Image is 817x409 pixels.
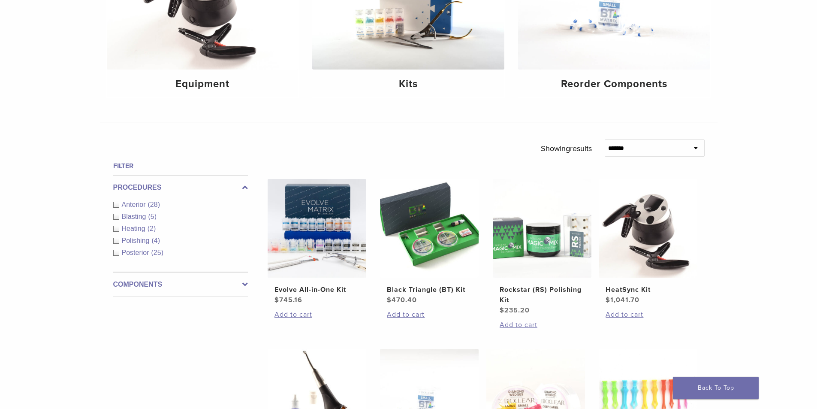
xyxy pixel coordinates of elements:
a: Add to cart: “Black Triangle (BT) Kit” [387,309,472,320]
a: HeatSync KitHeatSync Kit $1,041.70 [598,179,698,305]
a: Add to cart: “Rockstar (RS) Polishing Kit” [500,320,585,330]
h2: Black Triangle (BT) Kit [387,285,472,295]
span: Heating [122,225,148,232]
span: Polishing [122,237,152,244]
a: Evolve All-in-One KitEvolve All-in-One Kit $745.16 [267,179,367,305]
span: $ [500,306,504,315]
span: (28) [148,201,160,208]
span: (25) [151,249,163,256]
span: Anterior [122,201,148,208]
h4: Kits [319,76,497,92]
label: Procedures [113,182,248,193]
bdi: 235.20 [500,306,530,315]
bdi: 745.16 [274,296,302,304]
span: $ [274,296,279,304]
img: Black Triangle (BT) Kit [380,179,479,278]
img: HeatSync Kit [599,179,697,278]
span: $ [606,296,610,304]
h2: HeatSync Kit [606,285,690,295]
span: $ [387,296,392,304]
bdi: 1,041.70 [606,296,639,304]
p: Showing results [541,139,592,158]
h4: Reorder Components [525,76,703,92]
a: Add to cart: “Evolve All-in-One Kit” [274,309,359,320]
a: Black Triangle (BT) KitBlack Triangle (BT) Kit $470.40 [380,179,479,305]
h4: Equipment [114,76,292,92]
h4: Filter [113,161,248,171]
span: (5) [148,213,157,220]
span: Blasting [122,213,148,220]
img: Evolve All-in-One Kit [268,179,366,278]
a: Rockstar (RS) Polishing KitRockstar (RS) Polishing Kit $235.20 [492,179,592,315]
h2: Evolve All-in-One Kit [274,285,359,295]
img: Rockstar (RS) Polishing Kit [493,179,591,278]
label: Components [113,279,248,290]
a: Add to cart: “HeatSync Kit” [606,309,690,320]
a: Back To Top [673,377,759,399]
h2: Rockstar (RS) Polishing Kit [500,285,585,305]
span: (2) [148,225,156,232]
span: Posterior [122,249,151,256]
bdi: 470.40 [387,296,417,304]
span: (4) [151,237,160,244]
